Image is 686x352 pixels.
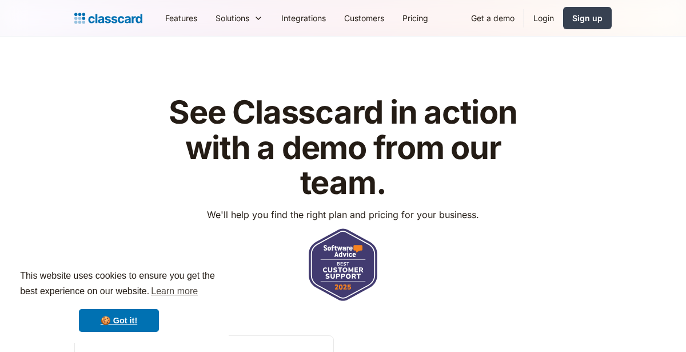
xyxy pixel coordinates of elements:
a: dismiss cookie message [79,309,159,332]
div: Sign up [572,12,603,24]
a: Login [524,5,563,31]
a: Integrations [272,5,335,31]
div: cookieconsent [9,258,229,343]
a: Customers [335,5,393,31]
p: We'll help you find the right plan and pricing for your business. [207,208,479,222]
strong: See Classcard in action with a demo from our team. [169,93,517,202]
a: learn more about cookies [149,283,200,300]
a: Logo [74,10,142,26]
a: Sign up [563,7,612,29]
a: Features [156,5,206,31]
div: Solutions [206,5,272,31]
a: Pricing [393,5,437,31]
a: Get a demo [462,5,524,31]
span: This website uses cookies to ensure you get the best experience on our website. [20,269,218,300]
div: Solutions [216,12,249,24]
